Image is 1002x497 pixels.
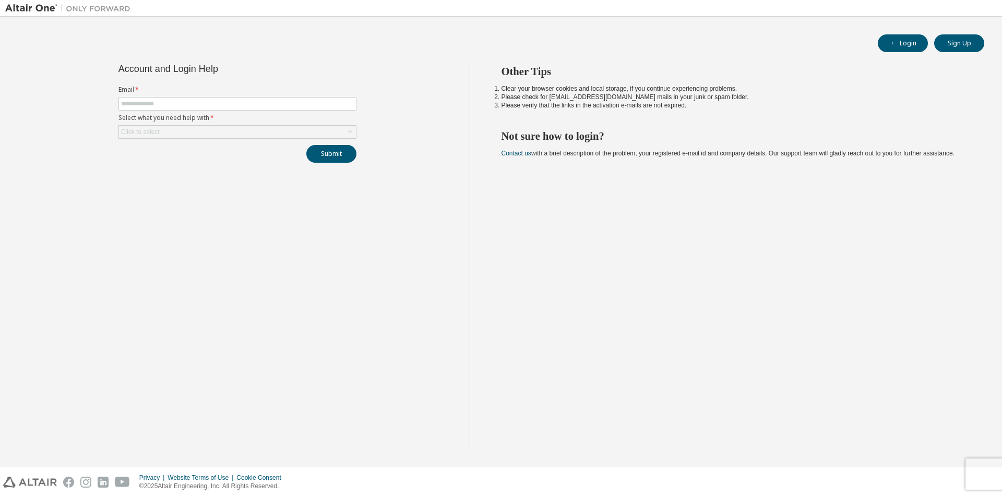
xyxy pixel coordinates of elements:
li: Please check for [EMAIL_ADDRESS][DOMAIN_NAME] mails in your junk or spam folder. [502,93,966,101]
div: Website Terms of Use [168,474,236,482]
a: Contact us [502,150,531,157]
img: Altair One [5,3,136,14]
p: © 2025 Altair Engineering, Inc. All Rights Reserved. [139,482,288,491]
h2: Not sure how to login? [502,129,966,143]
div: Cookie Consent [236,474,287,482]
img: facebook.svg [63,477,74,488]
div: Account and Login Help [118,65,309,73]
div: Click to select [119,126,356,138]
div: Click to select [121,128,160,136]
li: Clear your browser cookies and local storage, if you continue experiencing problems. [502,84,966,93]
img: linkedin.svg [98,477,109,488]
img: altair_logo.svg [3,477,57,488]
img: instagram.svg [80,477,91,488]
span: with a brief description of the problem, your registered e-mail id and company details. Our suppo... [502,150,955,157]
button: Login [878,34,928,52]
button: Submit [306,145,356,163]
img: youtube.svg [115,477,130,488]
label: Select what you need help with [118,114,356,122]
li: Please verify that the links in the activation e-mails are not expired. [502,101,966,110]
label: Email [118,86,356,94]
button: Sign Up [934,34,984,52]
div: Privacy [139,474,168,482]
h2: Other Tips [502,65,966,78]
